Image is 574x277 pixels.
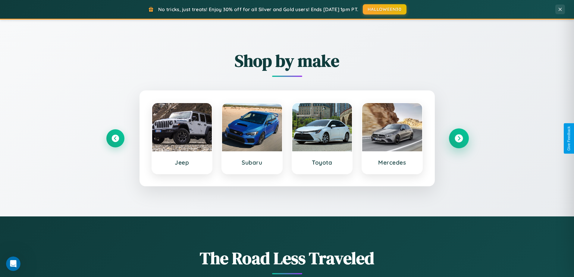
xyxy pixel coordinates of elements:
[158,159,206,166] h3: Jeep
[158,6,358,12] span: No tricks, just treats! Enjoy 30% off for all Silver and Gold users! Ends [DATE] 1pm PT.
[368,159,416,166] h3: Mercedes
[567,126,571,151] div: Give Feedback
[106,247,468,270] h1: The Road Less Traveled
[228,159,276,166] h3: Subaru
[298,159,346,166] h3: Toyota
[106,49,468,72] h2: Shop by make
[363,4,406,14] button: HALLOWEEN30
[6,257,20,271] iframe: Intercom live chat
